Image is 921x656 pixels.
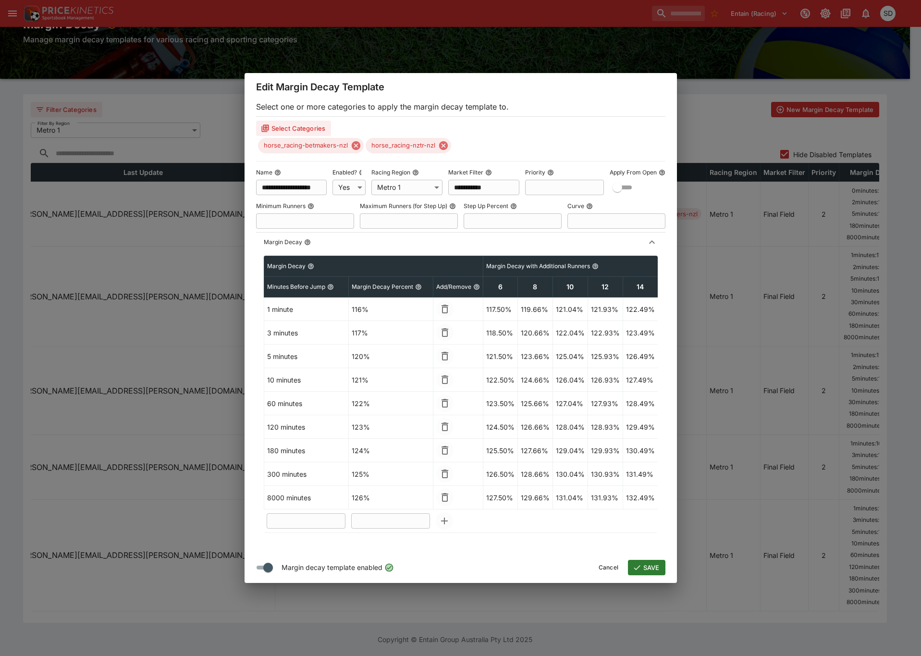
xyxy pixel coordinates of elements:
button: Curve [586,203,593,210]
td: 124.66% [517,368,553,392]
th: 8 [517,277,553,297]
span: horse_racing-nztr-nzl [366,141,441,150]
td: 10 minutes [264,368,348,392]
div: horse_racing-nztr-nzl [366,138,451,153]
td: 122.50% [483,368,517,392]
span: Select one or more categories to apply the margin decay template to. [256,102,509,111]
td: 117% [348,321,433,345]
td: 128.04% [553,415,588,439]
td: 129.49% [623,415,658,439]
td: 122.49% [623,297,658,321]
p: Curve [567,202,584,210]
td: 122% [348,392,433,415]
button: Market Filter [485,169,492,176]
p: Margin Decay Percent [352,283,413,291]
td: 126% [348,486,433,509]
td: 8000 minutes [264,486,348,509]
button: Minutes Before Jump [327,284,334,290]
p: Maximum Runners (for Step Up) [360,202,447,210]
td: 126.50% [483,462,517,486]
td: 122.04% [553,321,588,345]
button: Step Up Percent [510,203,517,210]
td: 127.49% [623,368,658,392]
td: 125.50% [483,439,517,462]
td: 1 minute [264,297,348,321]
p: Name [256,168,272,176]
td: 120% [348,345,433,368]
td: 128.93% [588,415,623,439]
button: Margin Decay [307,263,314,270]
td: 121.04% [553,297,588,321]
td: 300 minutes [264,462,348,486]
button: Minimum Runners [307,203,314,210]
p: Add/Remove [436,283,471,291]
p: Minutes Before Jump [267,283,325,291]
td: 128.49% [623,392,658,415]
td: 120 minutes [264,415,348,439]
button: Enabled? [359,169,366,176]
button: Racing Region [412,169,419,176]
td: 125% [348,462,433,486]
td: 117.50% [483,297,517,321]
th: 14 [623,277,658,297]
td: 5 minutes [264,345,348,368]
div: Yes [332,180,366,195]
p: Step Up Percent [464,202,508,210]
button: Select Categories [256,121,332,136]
td: 3 minutes [264,321,348,345]
td: 121.50% [483,345,517,368]
td: 130.04% [553,462,588,486]
td: 123% [348,415,433,439]
table: sticky simple table [264,256,834,533]
button: Margin Decay [256,233,665,252]
button: Priority [547,169,554,176]
td: 124.50% [483,415,517,439]
td: 127.93% [588,392,623,415]
td: 130.49% [623,439,658,462]
td: 126.93% [588,368,623,392]
td: 128.66% [517,462,553,486]
td: 129.93% [588,439,623,462]
td: 127.66% [517,439,553,462]
p: Racing Region [371,168,410,176]
td: 121% [348,368,433,392]
button: Margin Decay Percent [415,284,422,290]
td: 127.04% [553,392,588,415]
button: Margin Decay [304,239,311,246]
td: 118.50% [483,321,517,345]
td: 125.93% [588,345,623,368]
button: Apply From Open [659,169,665,176]
p: Market Filter [448,168,483,176]
td: 125.04% [553,345,588,368]
td: 116% [348,297,433,321]
p: Apply From Open [610,168,657,176]
td: 123.50% [483,392,517,415]
td: 130.93% [588,462,623,486]
td: 120.66% [517,321,553,345]
div: horse_racing-betmakers-nzl [258,138,364,153]
td: 132.49% [623,486,658,509]
td: 129.66% [517,486,553,509]
span: Margin decay template enabled [282,562,382,573]
button: Margin Decay with Additional Runners [592,263,599,270]
td: 126.04% [553,368,588,392]
td: 131.49% [623,462,658,486]
p: Margin Decay with Additional Runners [486,262,590,270]
td: 125.66% [517,392,553,415]
td: 124% [348,439,433,462]
div: Metro 1 [371,180,442,195]
td: 126.66% [517,415,553,439]
button: Name [274,169,281,176]
td: 131.93% [588,486,623,509]
td: 121.93% [588,297,623,321]
td: 127.50% [483,486,517,509]
button: Cancel [593,560,624,575]
p: Margin Decay [267,262,306,270]
button: Maximum Runners (for Step Up) [449,203,456,210]
td: 131.04% [553,486,588,509]
p: Priority [525,168,545,176]
td: 123.49% [623,321,658,345]
button: SAVE [628,560,665,575]
td: 126.49% [623,345,658,368]
th: 12 [588,277,623,297]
